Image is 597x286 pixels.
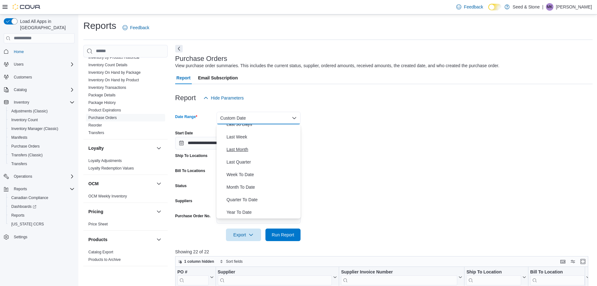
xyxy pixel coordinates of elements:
a: Home [11,48,26,56]
p: Showing 22 of 22 [175,249,593,255]
span: Canadian Compliance [9,194,75,202]
span: Canadian Compliance [11,195,48,200]
p: Seed & Stone [513,3,540,11]
button: Keyboard shortcuts [559,258,567,265]
a: Transfers [88,131,104,135]
button: Inventory Manager (Classic) [6,124,77,133]
div: View purchase order summaries. This includes the current status, supplier, ordered amounts, recei... [175,62,500,69]
div: Bill To Location [530,269,585,285]
button: Pricing [155,208,163,215]
span: Year To Date [227,208,298,216]
a: Reorder [88,123,102,127]
div: Supplier [217,269,332,275]
span: Reorder [88,123,102,128]
a: Inventory Count [9,116,40,124]
span: Transfers (Classic) [11,153,43,158]
span: Transfers [11,161,27,166]
button: Catalog [1,85,77,94]
h1: Reports [83,19,116,32]
span: Report [176,72,191,84]
span: Manifests [11,135,27,140]
span: Inventory Manager (Classic) [9,125,75,132]
span: Reports [11,213,24,218]
button: Loyalty [88,145,154,151]
span: Manifests [9,134,75,141]
span: Inventory Count [11,117,38,122]
div: Inventory [83,46,168,139]
span: Purchase Orders [88,115,117,120]
div: Manpreet Kaur [546,3,553,11]
button: Operations [1,172,77,181]
button: Inventory Count [6,116,77,124]
span: Customers [11,73,75,81]
span: Inventory Manager (Classic) [11,126,58,131]
div: Pricing [83,220,168,230]
span: Adjustments (Classic) [11,109,48,114]
span: Catalog [11,86,75,94]
a: OCM Weekly Inventory [88,194,127,198]
button: Loyalty [155,144,163,152]
div: Loyalty [83,157,168,175]
label: Status [175,183,187,188]
button: Custom Date [217,112,301,124]
span: Operations [11,173,75,180]
button: Reports [1,185,77,193]
input: Press the down key to open a popover containing a calendar. [175,137,235,149]
span: Reports [11,185,75,193]
span: 1 column hidden [184,259,214,264]
button: Settings [1,232,77,241]
span: Last 30 Days [227,121,298,128]
span: Inventory [11,99,75,106]
a: Package History [88,100,116,105]
span: Inventory [14,100,29,105]
button: OCM [155,180,163,187]
div: Ship To Location [466,269,521,275]
label: Bill To Locations [175,168,205,173]
a: Transfers (Classic) [9,151,45,159]
span: [US_STATE] CCRS [11,222,44,227]
p: [PERSON_NAME] [556,3,592,11]
button: Enter fullscreen [579,258,587,265]
span: Purchase Orders [11,144,40,149]
span: Catalog [14,87,27,92]
a: [US_STATE] CCRS [9,220,46,228]
span: Product Expirations [88,108,121,113]
button: Export [226,229,261,241]
button: Reports [6,211,77,220]
span: Dashboards [11,204,36,209]
span: Settings [14,235,27,240]
button: Purchase Orders [6,142,77,151]
span: Reports [9,212,75,219]
span: Products to Archive [88,257,121,262]
span: Users [11,61,75,68]
label: Date Range [175,114,197,119]
h3: Products [88,236,107,243]
span: Feedback [464,4,483,10]
input: Dark Mode [488,4,501,10]
a: Inventory Count Details [88,63,128,67]
button: Users [11,61,26,68]
span: OCM Weekly Inventory [88,194,127,199]
div: Select listbox [217,124,301,219]
span: Month To Date [227,183,298,191]
button: Display options [569,258,577,265]
div: Products [83,248,168,266]
span: Inventory Count Details [88,62,128,67]
span: Loyalty Adjustments [88,158,122,163]
button: Products [88,236,154,243]
button: Sort fields [217,258,245,265]
a: Transfers [9,160,29,168]
span: Inventory Count [9,116,75,124]
span: Dashboards [9,203,75,210]
button: Inventory [1,98,77,107]
span: Load All Apps in [GEOGRAPHIC_DATA] [18,18,75,31]
span: Price Sheet [88,222,108,227]
label: Ship To Locations [175,153,207,158]
h3: OCM [88,181,99,187]
button: Ship To Location [466,269,526,285]
span: Transfers (Classic) [9,151,75,159]
a: Inventory Manager (Classic) [9,125,61,132]
span: Adjustments (Classic) [9,107,75,115]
